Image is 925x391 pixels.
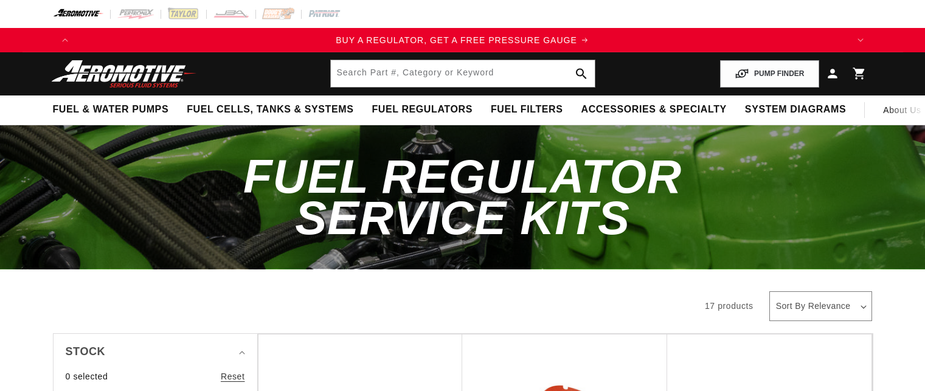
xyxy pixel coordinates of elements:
input: Search by Part Number, Category or Keyword [331,60,595,87]
div: Announcement [77,33,848,47]
div: 1 of 4 [77,33,848,47]
span: Fuel Filters [491,103,563,116]
span: BUY A REGULATOR, GET A FREE PRESSURE GAUGE [336,35,577,45]
span: Fuel & Water Pumps [53,103,169,116]
span: Stock [66,343,106,361]
button: search button [568,60,595,87]
summary: Fuel Regulators [362,95,481,124]
summary: System Diagrams [736,95,855,124]
span: 17 products [705,301,754,311]
button: Translation missing: en.sections.announcements.previous_announcement [53,28,77,52]
span: 0 selected [66,370,108,383]
summary: Fuel Cells, Tanks & Systems [178,95,362,124]
span: Fuel Regulators [372,103,472,116]
span: System Diagrams [745,103,846,116]
img: Aeromotive [48,60,200,88]
a: Reset [221,370,245,383]
span: Fuel Cells, Tanks & Systems [187,103,353,116]
button: Translation missing: en.sections.announcements.next_announcement [848,28,873,52]
a: BUY A REGULATOR, GET A FREE PRESSURE GAUGE [77,33,848,47]
summary: Accessories & Specialty [572,95,736,124]
span: Fuel Regulator Service Kits [243,150,682,244]
button: PUMP FINDER [720,60,819,88]
summary: Fuel Filters [482,95,572,124]
slideshow-component: Translation missing: en.sections.announcements.announcement_bar [23,28,903,52]
span: Accessories & Specialty [581,103,727,116]
span: About Us [883,105,921,115]
summary: Stock (0 selected) [66,334,245,370]
summary: Fuel & Water Pumps [44,95,178,124]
